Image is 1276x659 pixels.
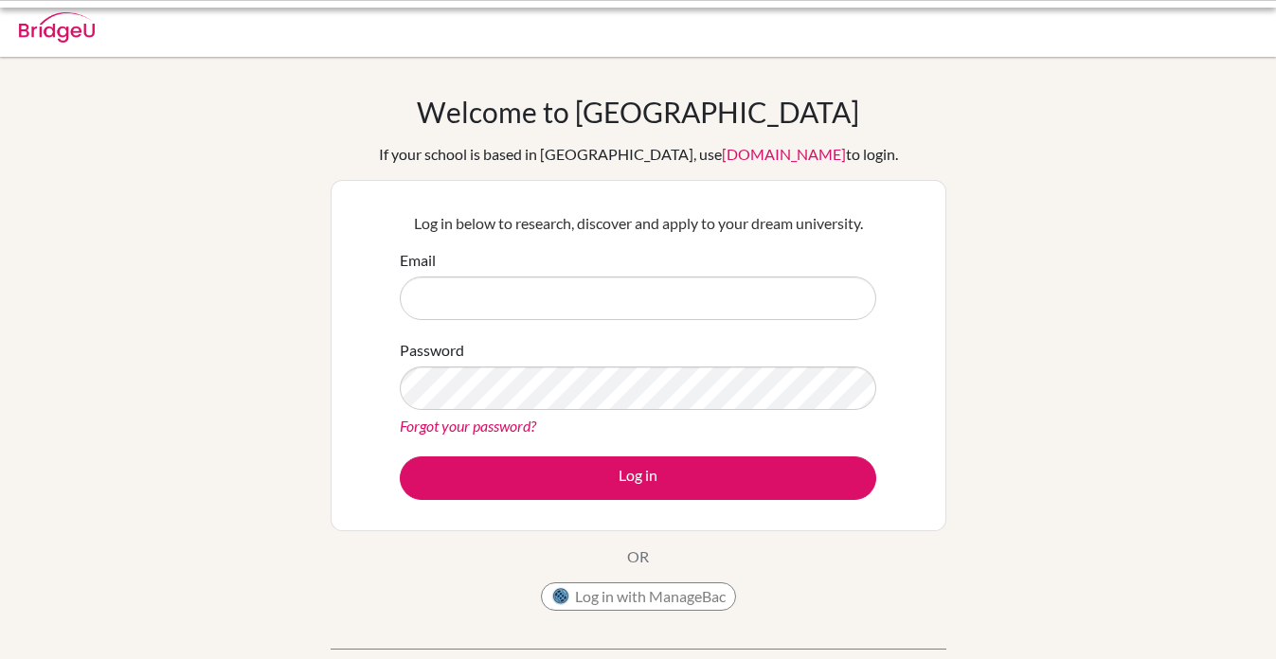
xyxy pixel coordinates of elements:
p: OR [627,545,649,568]
h1: Welcome to [GEOGRAPHIC_DATA] [417,95,859,129]
a: Forgot your password? [400,417,536,435]
button: Log in [400,456,876,500]
label: Password [400,339,464,362]
p: Log in below to research, discover and apply to your dream university. [400,212,876,235]
div: If your school is based in [GEOGRAPHIC_DATA], use to login. [379,143,898,166]
img: Bridge-U [19,12,95,43]
button: Log in with ManageBac [541,582,736,611]
label: Email [400,249,436,272]
a: [DOMAIN_NAME] [722,145,846,163]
